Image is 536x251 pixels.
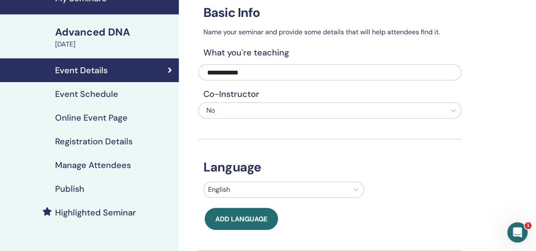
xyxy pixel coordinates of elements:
h3: Basic Info [198,5,461,20]
h4: Online Event Page [55,113,128,123]
h4: Manage Attendees [55,160,131,170]
span: 1 [525,222,531,229]
h4: Co-Instructor [198,89,461,99]
h4: Registration Details [55,136,133,146]
h3: Language [198,160,461,175]
span: Add language [215,215,267,223]
h4: Event Details [55,65,108,75]
iframe: Intercom live chat [507,222,528,243]
h4: Publish [55,184,84,194]
a: Advanced DNA[DATE] [50,25,179,50]
div: [DATE] [55,39,174,50]
h4: Highlighted Seminar [55,207,136,218]
h4: What you`re teaching [198,47,461,58]
div: Advanced DNA [55,25,174,39]
button: Add language [205,208,278,230]
p: Name your seminar and provide some details that will help attendees find it. [198,27,461,37]
h4: Event Schedule [55,89,118,99]
span: No [206,106,215,115]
